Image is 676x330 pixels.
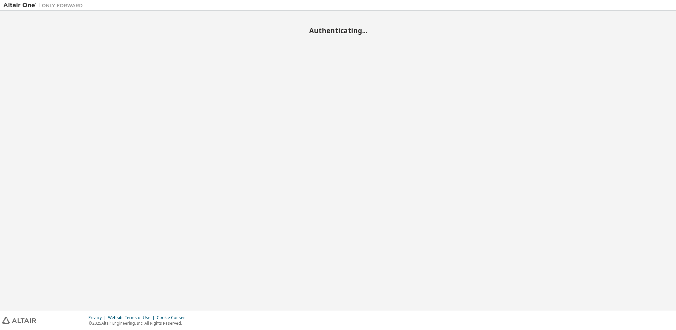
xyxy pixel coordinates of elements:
[157,315,191,320] div: Cookie Consent
[108,315,157,320] div: Website Terms of Use
[3,2,86,9] img: Altair One
[3,26,673,35] h2: Authenticating...
[88,315,108,320] div: Privacy
[2,317,36,324] img: altair_logo.svg
[88,320,191,326] p: © 2025 Altair Engineering, Inc. All Rights Reserved.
